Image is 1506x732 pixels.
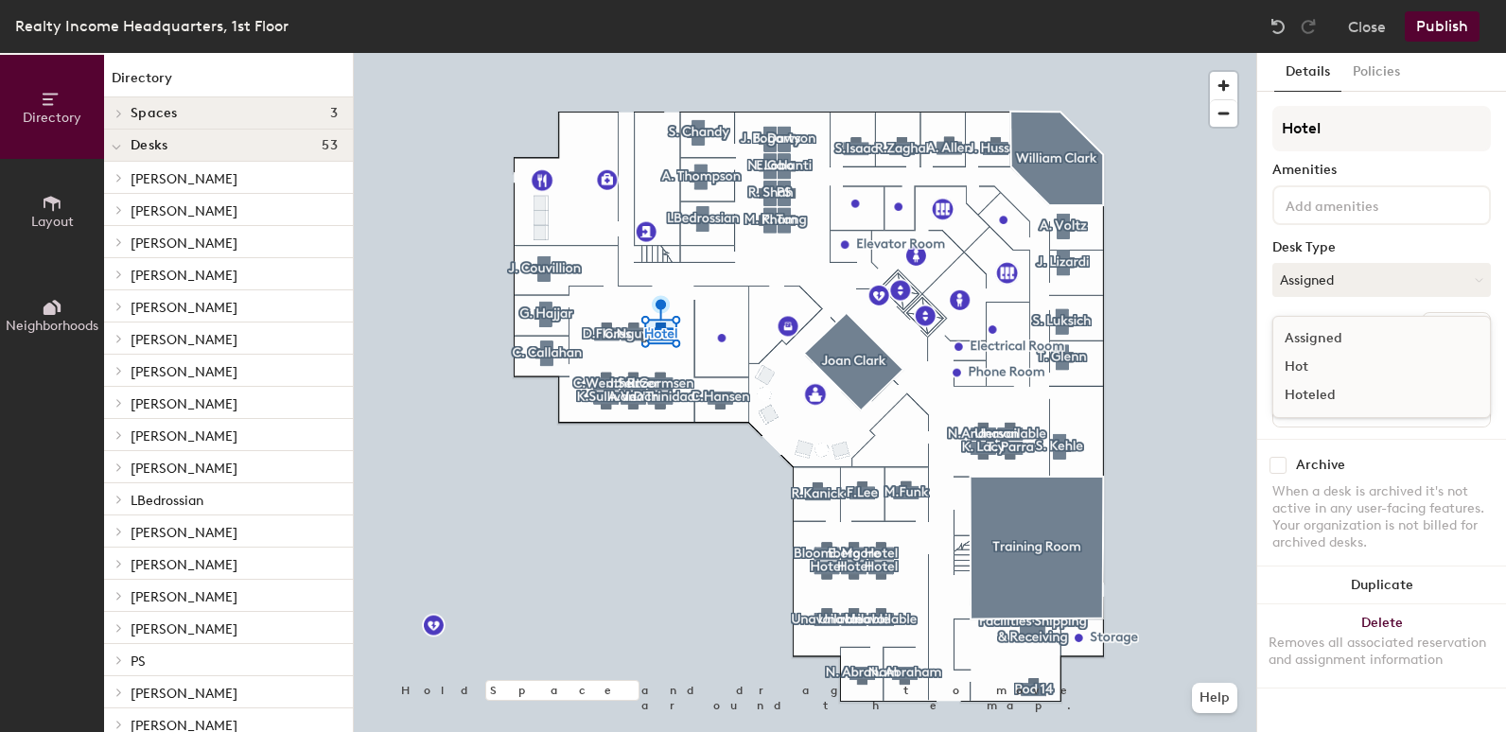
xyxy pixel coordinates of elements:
[131,268,237,284] span: [PERSON_NAME]
[131,364,237,380] span: [PERSON_NAME]
[131,428,237,444] span: [PERSON_NAME]
[131,589,237,605] span: [PERSON_NAME]
[131,493,203,509] span: LBedrossian
[1272,240,1491,255] div: Desk Type
[131,138,167,153] span: Desks
[1282,193,1452,216] input: Add amenities
[1273,353,1462,381] div: Hot
[131,654,146,670] span: PS
[1341,53,1411,92] button: Policies
[131,171,237,187] span: [PERSON_NAME]
[1273,324,1462,353] div: Assigned
[1422,312,1491,344] button: Ungroup
[131,621,237,637] span: [PERSON_NAME]
[1272,483,1491,551] div: When a desk is archived it's not active in any user-facing features. Your organization is not bil...
[1257,566,1506,604] button: Duplicate
[15,14,289,38] div: Realty Income Headquarters, 1st Floor
[1299,17,1318,36] img: Redo
[131,686,237,702] span: [PERSON_NAME]
[1272,163,1491,178] div: Amenities
[1348,11,1386,42] button: Close
[131,396,237,412] span: [PERSON_NAME]
[23,110,81,126] span: Directory
[131,203,237,219] span: [PERSON_NAME]
[1269,635,1495,669] div: Removes all associated reservation and assignment information
[1269,17,1287,36] img: Undo
[6,318,98,334] span: Neighborhoods
[131,557,237,573] span: [PERSON_NAME]
[1272,263,1491,297] button: Assigned
[1296,458,1345,473] div: Archive
[330,106,338,121] span: 3
[1192,683,1237,713] button: Help
[322,138,338,153] span: 53
[104,68,353,97] h1: Directory
[1273,381,1462,410] div: Hoteled
[131,300,237,316] span: [PERSON_NAME]
[131,106,178,121] span: Spaces
[1274,53,1341,92] button: Details
[31,214,74,230] span: Layout
[1257,604,1506,688] button: DeleteRemoves all associated reservation and assignment information
[1405,11,1480,42] button: Publish
[131,461,237,477] span: [PERSON_NAME]
[131,235,237,252] span: [PERSON_NAME]
[131,332,237,348] span: [PERSON_NAME]
[131,525,237,541] span: [PERSON_NAME]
